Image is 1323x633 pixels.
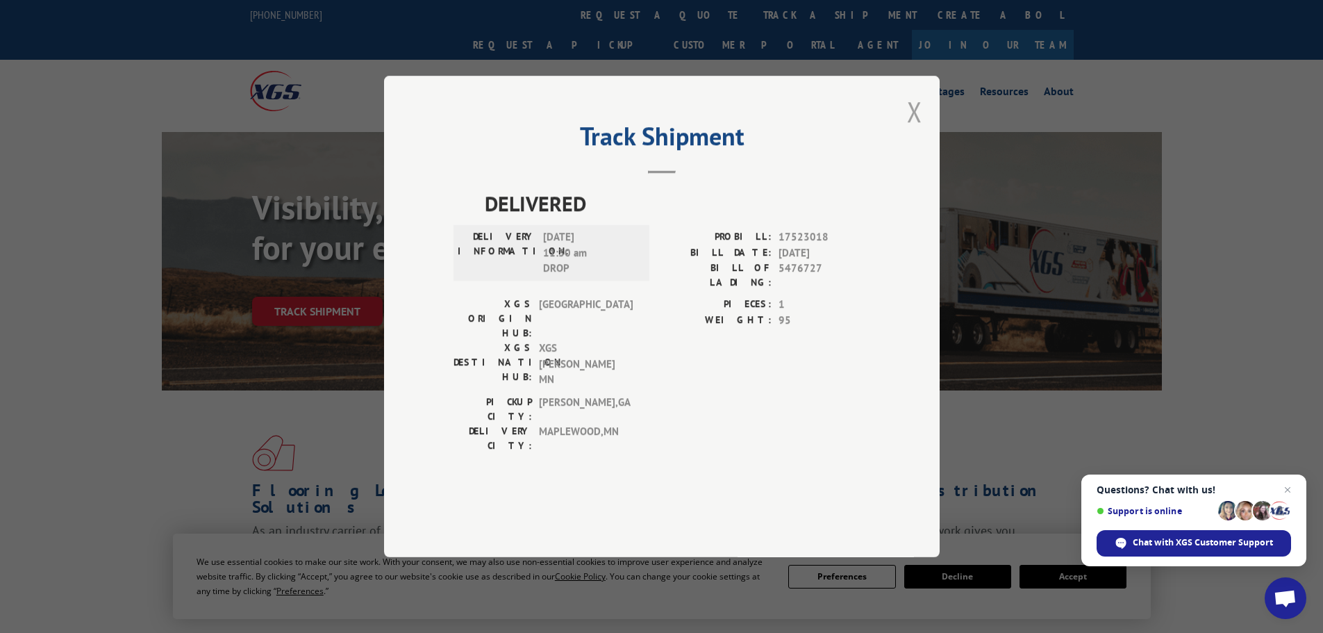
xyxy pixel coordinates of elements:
[454,424,532,453] label: DELIVERY CITY:
[454,297,532,340] label: XGS ORIGIN HUB:
[539,424,633,453] span: MAPLEWOOD , MN
[779,313,870,329] span: 95
[1097,530,1291,557] div: Chat with XGS Customer Support
[662,313,772,329] label: WEIGHT:
[1265,577,1306,619] div: Open chat
[779,229,870,245] span: 17523018
[779,261,870,290] span: 5476727
[454,126,870,153] h2: Track Shipment
[662,297,772,313] label: PIECES:
[539,395,633,424] span: [PERSON_NAME] , GA
[539,297,633,340] span: [GEOGRAPHIC_DATA]
[458,229,536,277] label: DELIVERY INFORMATION:
[1279,482,1296,498] span: Close chat
[543,229,637,277] span: [DATE] 11:30 am DROP
[662,261,772,290] label: BILL OF LADING:
[662,229,772,245] label: PROBILL:
[485,188,870,219] span: DELIVERED
[779,297,870,313] span: 1
[1133,536,1273,549] span: Chat with XGS Customer Support
[1097,506,1213,516] span: Support is online
[779,245,870,261] span: [DATE]
[662,245,772,261] label: BILL DATE:
[454,395,532,424] label: PICKUP CITY:
[454,340,532,388] label: XGS DESTINATION HUB:
[1097,484,1291,495] span: Questions? Chat with us!
[907,93,922,130] button: Close modal
[539,340,633,388] span: XGS [PERSON_NAME] MN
